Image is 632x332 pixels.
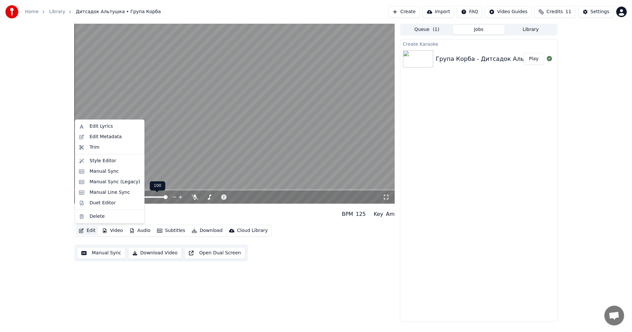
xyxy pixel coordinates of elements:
button: Video Guides [485,6,532,18]
img: youka [5,5,18,18]
button: Open Dual Screen [184,247,245,259]
button: Download [189,226,225,235]
div: Am [386,210,395,218]
button: Download Video [128,247,182,259]
button: Video [99,226,125,235]
span: 11 [566,9,571,15]
div: Edit Lyrics [90,123,113,130]
div: Trim [90,144,99,151]
div: Create Karaoke [400,40,557,48]
button: FAQ [457,6,482,18]
div: 100 [150,181,165,191]
div: Manual Sync (Legacy) [90,179,140,185]
div: BPM [342,210,353,218]
button: Queue [401,25,453,35]
div: Manual Line Sync [90,189,130,196]
button: Subtitles [154,226,188,235]
div: Duet Editor [90,200,116,206]
div: Manual Sync [90,168,119,175]
nav: breadcrumb [25,9,161,15]
div: Cloud Library [237,227,268,234]
div: Група Корба - Дитсадок Альтушка [436,54,544,64]
button: Library [505,25,557,35]
button: Audio [127,226,153,235]
button: Import [423,6,454,18]
div: Відкритий чат [604,306,624,325]
button: Edit [76,226,98,235]
button: Credits11 [534,6,575,18]
div: Style Editor [90,158,116,164]
button: Settings [578,6,614,18]
span: Дитсадок Альтушка • Група Корба [76,9,161,15]
span: Credits [546,9,563,15]
span: ( 1 ) [433,26,439,33]
div: Дитсадок Альтушка [74,206,144,216]
button: Play [523,53,544,65]
button: Create [388,6,420,18]
div: Edit Metadata [90,134,122,140]
a: Library [49,9,65,15]
div: Група Корба [74,216,144,222]
div: Delete [90,213,105,220]
a: Home [25,9,39,15]
div: Key [374,210,383,218]
div: Settings [591,9,609,15]
button: Jobs [453,25,505,35]
div: 125 [356,210,366,218]
button: Manual Sync [77,247,125,259]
